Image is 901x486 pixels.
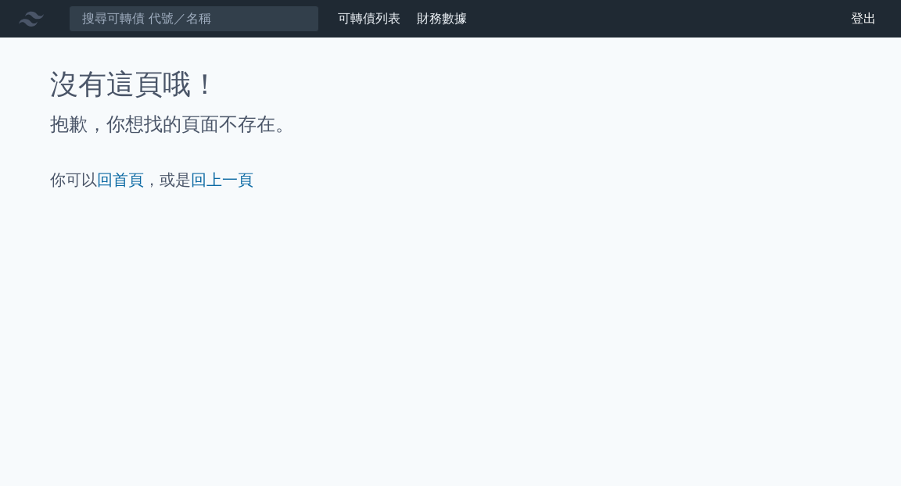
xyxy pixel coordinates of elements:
h1: 沒有這頁哦！ [50,69,851,100]
a: 可轉債列表 [338,11,400,26]
a: 回上一頁 [191,170,253,189]
a: 回首頁 [97,170,144,189]
p: 你可以 ，或是 [50,169,851,191]
a: 登出 [838,6,888,31]
h2: 抱歉，你想找的頁面不存在。 [50,113,851,138]
a: 財務數據 [417,11,467,26]
input: 搜尋可轉債 代號／名稱 [69,5,319,32]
